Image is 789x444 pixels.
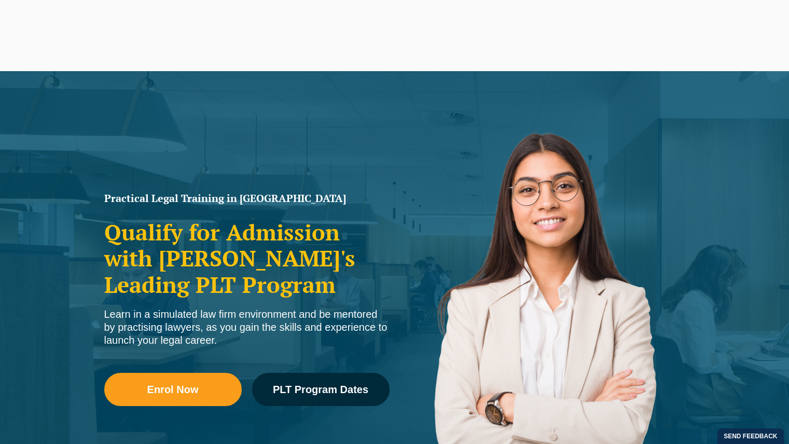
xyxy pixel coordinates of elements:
[147,384,199,395] span: Enrol Now
[273,384,368,395] span: PLT Program Dates
[104,219,390,298] h2: Qualify for Admission with [PERSON_NAME]'s Leading PLT Program
[252,373,390,406] a: PLT Program Dates
[104,308,390,347] div: Learn in a simulated law firm environment and be mentored by practising lawyers, as you gain the ...
[104,193,390,204] h1: Practical Legal Training in [GEOGRAPHIC_DATA]
[104,373,242,406] a: Enrol Now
